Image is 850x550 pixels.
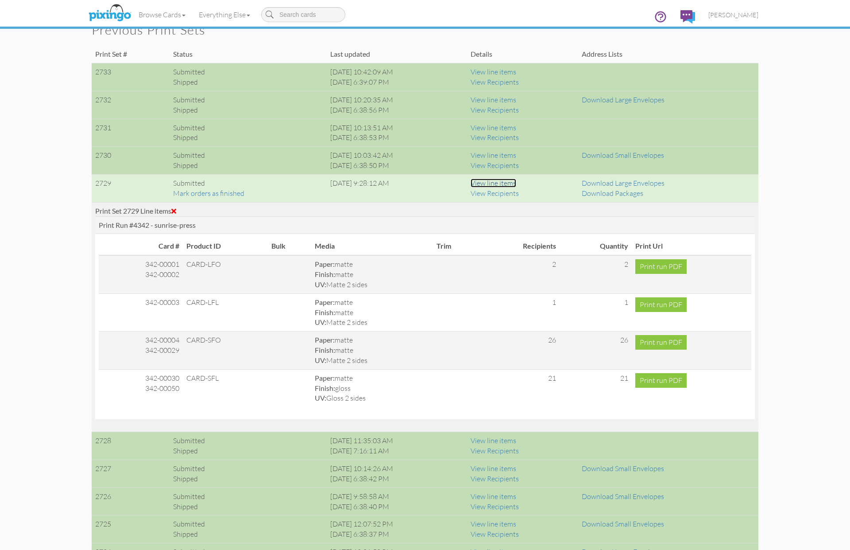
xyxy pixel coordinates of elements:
[315,345,430,355] div: matte
[315,297,430,308] div: matte
[173,502,323,512] div: Shipped
[708,11,758,19] span: [PERSON_NAME]
[471,78,519,86] a: View Recipients
[330,150,464,160] div: [DATE] 10:03:42 AM
[173,529,323,539] div: Shipped
[560,255,632,293] td: 2
[582,179,665,187] a: Download Large Envelopes
[173,474,323,484] div: Shipped
[173,178,323,188] div: Submitted
[471,502,519,511] a: View Recipients
[635,373,687,388] a: Print run PDF
[92,23,750,37] h2: Previous print sets
[173,67,323,77] div: Submitted
[173,95,323,105] div: Submitted
[173,160,323,171] div: Shipped
[471,67,516,76] a: View line items
[471,95,516,104] a: View line items
[315,394,326,402] strong: UV:
[315,374,335,382] strong: Paper:
[330,67,464,77] div: [DATE] 10:42:09 AM
[330,178,464,188] div: [DATE] 9:28:12 AM
[471,105,519,114] a: View Recipients
[102,345,179,355] div: 342-00029
[173,446,323,456] div: Shipped
[173,150,323,160] div: Submitted
[582,519,664,528] a: Download Small Envelopes
[315,317,430,328] div: Matte 2 sides
[635,297,687,312] a: Print run PDF
[315,270,335,278] strong: Finish:
[92,46,170,63] td: Print Set #
[471,123,516,132] a: View line items
[92,460,170,488] td: 2727
[315,356,326,364] strong: UV:
[315,298,335,306] strong: Paper:
[173,464,323,474] div: Submitted
[92,119,170,147] td: 2731
[471,474,519,483] a: View Recipients
[471,151,516,160] a: View line items
[477,293,560,332] td: 1
[102,373,179,383] div: 342-00030
[330,446,464,456] div: [DATE] 7:16:11 AM
[433,238,477,255] th: Trim
[471,161,519,170] a: View Recipients
[582,492,664,501] a: Download Small Envelopes
[330,491,464,502] div: [DATE] 9:58:58 AM
[173,519,323,529] div: Submitted
[330,529,464,539] div: [DATE] 6:38:37 PM
[102,383,179,394] div: 342-00050
[102,335,179,345] div: 342-00004
[477,255,560,293] td: 2
[330,77,464,87] div: [DATE] 6:39:07 PM
[680,10,695,23] img: comments.svg
[315,318,326,326] strong: UV:
[315,346,335,354] strong: Finish:
[330,160,464,171] div: [DATE] 6:38:50 PM
[315,280,430,290] div: Matte 2 sides
[330,123,464,133] div: [DATE] 10:13:51 AM
[471,464,516,473] a: View line items
[582,95,665,104] a: Download Large Envelopes
[315,308,335,316] strong: Finish:
[315,384,335,392] strong: Finish:
[330,105,464,115] div: [DATE] 6:38:56 PM
[582,189,643,198] a: Download Packages
[315,355,430,366] div: Matte 2 sides
[477,238,560,255] th: Recipients
[315,383,430,394] div: gloss
[183,255,268,293] td: CARD-LFO
[471,446,519,455] a: View Recipients
[330,464,464,474] div: [DATE] 10:14:26 AM
[132,4,192,26] a: Browse Cards
[173,436,323,446] div: Submitted
[330,95,464,105] div: [DATE] 10:20:35 AM
[315,260,335,268] strong: Paper:
[99,238,183,255] th: Card #
[173,77,323,87] div: Shipped
[92,432,170,460] td: 2728
[560,332,632,370] td: 26
[327,46,467,63] td: Last updated
[170,46,327,63] td: Status
[635,335,687,350] a: Print run PDF
[635,259,687,274] a: Print run PDF
[330,436,464,446] div: [DATE] 11:35:03 AM
[471,179,516,187] a: View line items
[92,91,170,119] td: 2732
[632,238,751,255] th: Print Url
[330,502,464,512] div: [DATE] 6:38:40 PM
[582,151,664,160] a: Download Small Envelopes
[315,393,430,403] div: Gloss 2 sides
[173,123,323,133] div: Submitted
[192,4,257,26] a: Everything Else
[183,293,268,332] td: CARD-LFL
[86,2,133,24] img: pixingo logo
[471,492,516,501] a: View line items
[471,189,519,198] a: View Recipients
[92,147,170,175] td: 2730
[92,63,170,91] td: 2733
[471,519,516,528] a: View line items
[560,293,632,332] td: 1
